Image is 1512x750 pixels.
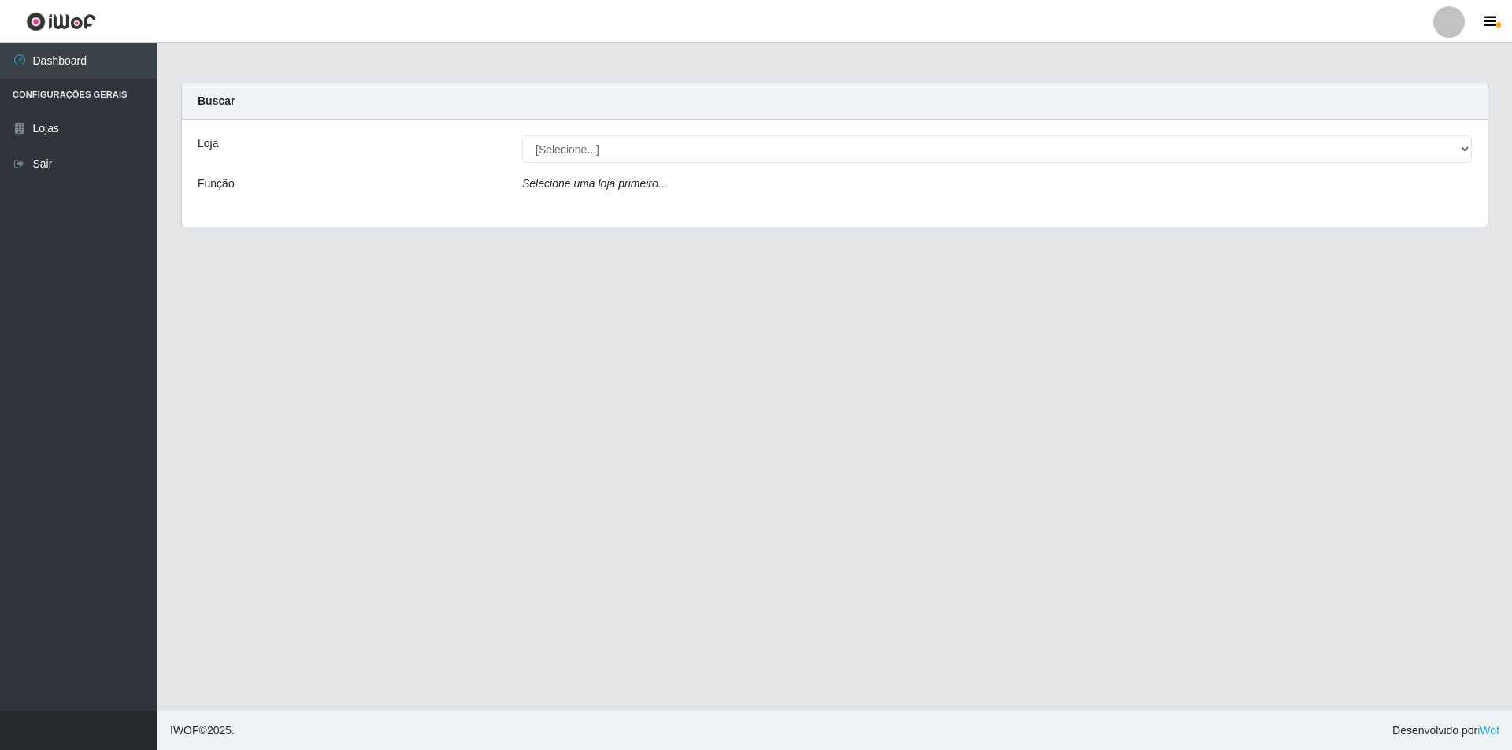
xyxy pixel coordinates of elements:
a: iWof [1477,724,1499,737]
strong: Buscar [198,94,235,107]
span: Desenvolvido por [1392,722,1499,739]
span: © 2025 . [170,722,235,739]
label: Loja [198,135,218,152]
img: CoreUI Logo [26,12,96,31]
span: IWOF [170,724,199,737]
i: Selecione uma loja primeiro... [522,177,667,190]
label: Função [198,175,235,192]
